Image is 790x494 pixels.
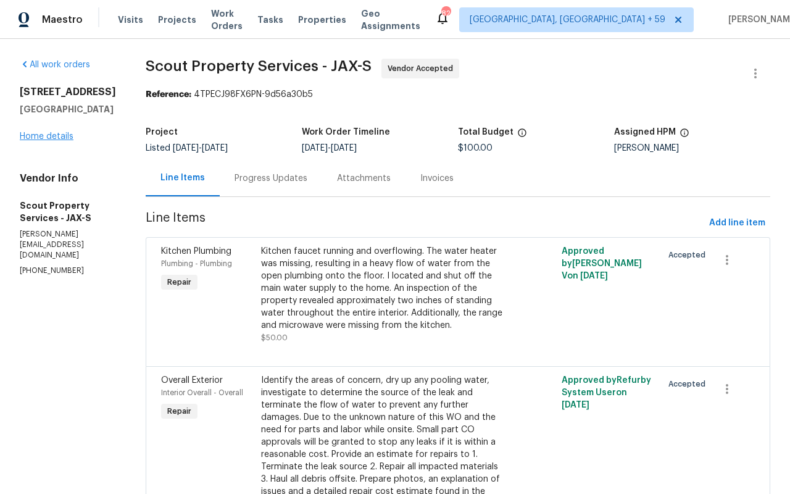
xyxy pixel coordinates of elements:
[562,247,642,280] span: Approved by [PERSON_NAME] V on
[161,389,243,396] span: Interior Overall - Overall
[235,172,307,185] div: Progress Updates
[161,247,231,256] span: Kitchen Plumbing
[146,59,372,73] span: Scout Property Services - JAX-S
[388,62,458,75] span: Vendor Accepted
[20,172,116,185] h4: Vendor Info
[118,14,143,26] span: Visits
[211,7,243,32] span: Work Orders
[158,14,196,26] span: Projects
[614,128,676,136] h5: Assigned HPM
[614,144,770,153] div: [PERSON_NAME]
[20,86,116,98] h2: [STREET_ADDRESS]
[257,15,283,24] span: Tasks
[162,405,196,417] span: Repair
[161,260,232,267] span: Plumbing - Plumbing
[458,128,513,136] h5: Total Budget
[146,212,704,235] span: Line Items
[173,144,199,153] span: [DATE]
[20,266,116,276] p: [PHONE_NUMBER]
[709,216,765,231] span: Add line item
[580,272,608,280] span: [DATE]
[146,90,191,99] b: Reference:
[261,334,288,341] span: $50.00
[173,144,228,153] span: -
[20,103,116,115] h5: [GEOGRAPHIC_DATA]
[302,144,357,153] span: -
[361,7,420,32] span: Geo Assignments
[162,276,196,288] span: Repair
[20,199,116,224] h5: Scout Property Services - JAX-S
[517,128,527,144] span: The total cost of line items that have been proposed by Opendoor. This sum includes line items th...
[20,229,116,261] p: [PERSON_NAME][EMAIL_ADDRESS][DOMAIN_NAME]
[146,88,770,101] div: 4TPECJ98FX6PN-9d56a30b5
[441,7,450,20] div: 826
[261,245,504,332] div: Kitchen faucet running and overflowing. The water heater was missing, resulting in a heavy flow o...
[146,128,178,136] h5: Project
[331,144,357,153] span: [DATE]
[704,212,770,235] button: Add line item
[160,172,205,184] div: Line Items
[298,14,346,26] span: Properties
[668,249,710,261] span: Accepted
[202,144,228,153] span: [DATE]
[668,378,710,390] span: Accepted
[562,401,589,409] span: [DATE]
[146,144,228,153] span: Listed
[458,144,493,153] span: $100.00
[302,144,328,153] span: [DATE]
[302,128,390,136] h5: Work Order Timeline
[680,128,689,144] span: The hpm assigned to this work order.
[337,172,391,185] div: Attachments
[20,132,73,141] a: Home details
[20,61,90,69] a: All work orders
[42,14,83,26] span: Maestro
[470,14,665,26] span: [GEOGRAPHIC_DATA], [GEOGRAPHIC_DATA] + 59
[562,376,651,409] span: Approved by Refurby System User on
[420,172,454,185] div: Invoices
[161,376,223,385] span: Overall Exterior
